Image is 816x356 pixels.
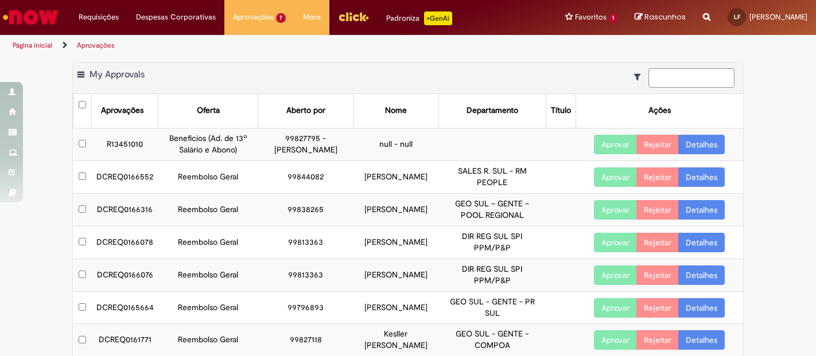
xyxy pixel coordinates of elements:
[594,330,637,350] button: Aprovar
[635,12,686,23] a: Rascunhos
[575,11,607,23] span: Favoritos
[678,298,725,318] a: Detalhes
[439,324,546,356] td: GEO SUL - GENTE - COMPOA
[303,11,321,23] span: More
[92,291,158,324] td: DCREQ0165664
[594,135,637,154] button: Aprovar
[439,259,546,291] td: DIR REG SUL SPI PPM/P&P
[594,265,637,285] button: Aprovar
[9,35,535,56] ul: Trilhas de página
[439,161,546,193] td: SALES R. SUL - RM PEOPLE
[678,330,725,350] a: Detalhes
[648,105,671,116] div: Ações
[92,193,158,226] td: DCREQ0166316
[594,298,637,318] button: Aprovar
[233,11,274,23] span: Aprovações
[158,161,258,193] td: Reembolso Geral
[609,13,617,23] span: 1
[258,193,353,226] td: 99838265
[79,11,119,23] span: Requisições
[551,105,571,116] div: Título
[353,193,439,226] td: [PERSON_NAME]
[90,69,145,80] span: My Approvals
[678,233,725,252] a: Detalhes
[636,135,679,154] button: Rejeitar
[158,259,258,291] td: Reembolso Geral
[92,128,158,161] td: R13451010
[92,226,158,259] td: DCREQ0166078
[77,41,115,50] a: Aprovações
[439,226,546,259] td: DIR REG SUL SPI PPM/P&P
[258,291,353,324] td: 99796893
[439,193,546,226] td: GEO SUL – GENTE – POOL REGIONAL
[276,13,286,23] span: 7
[258,324,353,356] td: 99827118
[338,8,369,25] img: click_logo_yellow_360x200.png
[92,259,158,291] td: DCREQ0166076
[594,200,637,220] button: Aprovar
[678,265,725,285] a: Detalhes
[158,193,258,226] td: Reembolso Geral
[92,94,158,128] th: Aprovações
[385,105,407,116] div: Nome
[258,226,353,259] td: 99813363
[749,12,807,22] span: [PERSON_NAME]
[258,128,353,161] td: 99827795 - [PERSON_NAME]
[353,259,439,291] td: [PERSON_NAME]
[353,324,439,356] td: Kesller [PERSON_NAME]
[101,105,143,116] div: Aprovações
[286,105,325,116] div: Aberto por
[197,105,220,116] div: Oferta
[636,167,679,187] button: Rejeitar
[734,13,740,21] span: LF
[353,128,439,161] td: null - null
[158,128,258,161] td: Benefícios (Ad. de 13º Salário e Abono)
[13,41,52,50] a: Página inicial
[353,161,439,193] td: [PERSON_NAME]
[158,291,258,324] td: Reembolso Geral
[386,11,452,25] div: Padroniza
[644,11,686,22] span: Rascunhos
[634,73,646,81] i: Mostrar filtros para: Suas Solicitações
[353,291,439,324] td: [PERSON_NAME]
[158,324,258,356] td: Reembolso Geral
[594,233,637,252] button: Aprovar
[636,200,679,220] button: Rejeitar
[467,105,518,116] div: Departamento
[258,161,353,193] td: 99844082
[92,324,158,356] td: DCREQ0161771
[353,226,439,259] td: [PERSON_NAME]
[636,265,679,285] button: Rejeitar
[678,200,725,220] a: Detalhes
[424,11,452,25] p: +GenAi
[636,233,679,252] button: Rejeitar
[92,161,158,193] td: DCREQ0166552
[678,167,725,187] a: Detalhes
[136,11,216,23] span: Despesas Corporativas
[158,226,258,259] td: Reembolso Geral
[439,291,546,324] td: GEO SUL - GENTE - PR SUL
[636,330,679,350] button: Rejeitar
[594,167,637,187] button: Aprovar
[1,6,60,29] img: ServiceNow
[636,298,679,318] button: Rejeitar
[678,135,725,154] a: Detalhes
[258,259,353,291] td: 99813363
